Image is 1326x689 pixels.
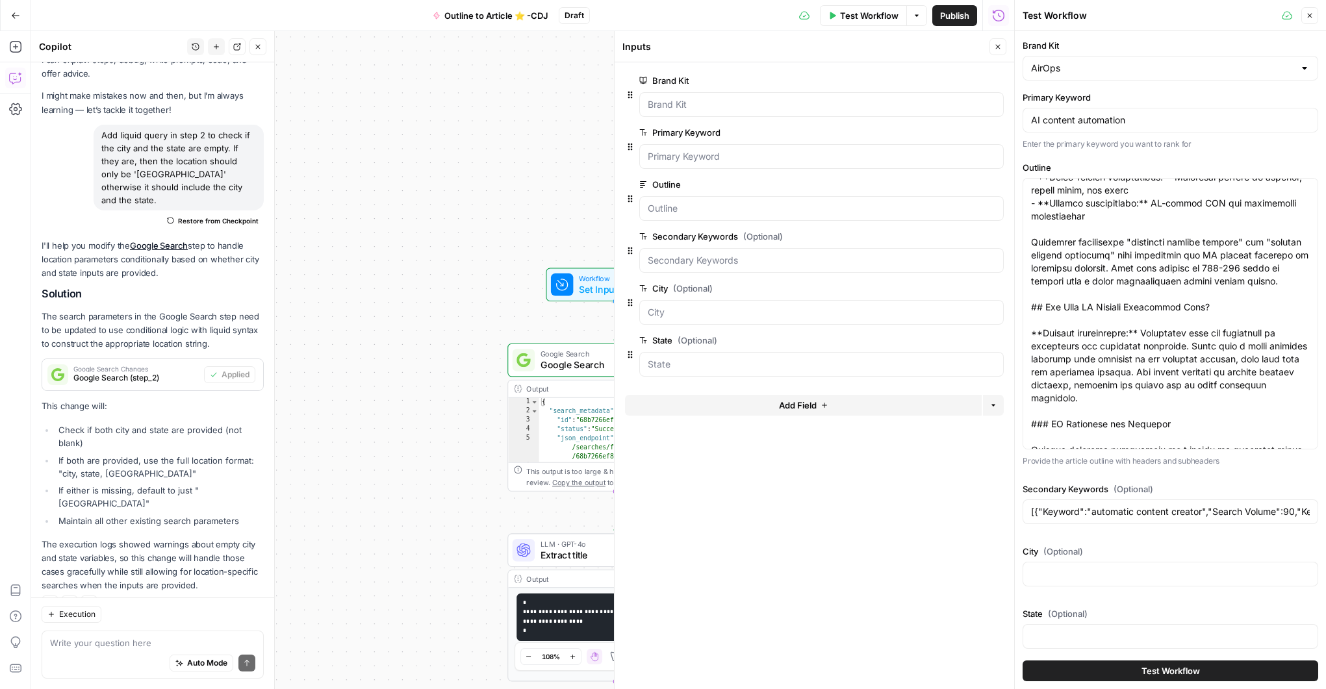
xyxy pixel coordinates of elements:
div: Inputs [622,40,986,53]
div: 3 [508,416,539,425]
span: Google Search [541,348,686,359]
input: City [648,306,995,319]
span: Test Workflow [1141,664,1200,677]
p: The search parameters in the Google Search step need to be updated to use conditional logic with ... [42,310,264,351]
div: WorkflowSet InputsInputs [507,268,724,301]
li: Check if both city and state are provided (not blank) [55,423,264,449]
span: Execution [59,608,96,620]
button: Test Workflow [1023,660,1318,681]
span: Auto Mode [187,657,227,669]
li: If both are provided, use the full location format: "city, state, [GEOGRAPHIC_DATA]" [55,454,264,480]
button: Auto Mode [170,655,233,671]
span: Extract title [541,548,686,562]
input: Brand Kit [648,98,995,111]
div: 2 [508,407,539,416]
label: City [639,282,930,295]
button: Add Field [625,395,982,416]
button: Outline to Article ⭐️ -CDJ [425,5,556,26]
p: Enter the primary keyword you want to rank for [1023,138,1318,151]
span: Restore from Checkpoint [178,216,259,226]
li: Maintain all other existing search parameters [55,514,264,527]
label: Outline [639,178,930,191]
input: e.g., content marketing [1031,114,1310,127]
label: State [1023,607,1318,620]
input: Primary Keyword [648,150,995,163]
span: Workflow [579,273,648,284]
label: State [639,334,930,347]
span: Draft [565,10,584,21]
p: Provide the article outline with headers and subheaders [1023,455,1318,468]
span: 108% [542,651,560,662]
label: Brand Kit [1023,39,1318,52]
div: Copilot [39,40,183,53]
p: I might make mistakes now and then, but I’m always learning — let’s tackle it together! [42,89,264,116]
div: 4 [508,425,539,434]
label: Brand Kit [639,74,930,87]
p: I can explain steps, debug, write prompts, code, and offer advice. [42,53,264,81]
span: Set Inputs [579,282,648,297]
span: Add Field [779,399,817,412]
li: If either is missing, default to just "[GEOGRAPHIC_DATA]" [55,484,264,510]
div: Output [526,383,685,394]
label: City [1023,545,1318,558]
button: Test Workflow [820,5,906,26]
span: LLM · GPT-4o [541,538,686,549]
span: Applied [222,369,249,381]
div: 6 [508,462,539,498]
div: Output [526,573,685,584]
label: Primary Keyword [639,126,930,139]
div: Google SearchGoogle SearchStep 2Output{ "search_metadata":{ "id":"68b7266ef8cc789c8b43285e", "sta... [507,344,724,492]
button: Publish [932,5,977,26]
input: Secondary Keywords [648,254,995,267]
input: State [648,358,995,371]
span: (Optional) [1043,545,1083,558]
div: 5 [508,434,539,462]
span: (Optional) [678,334,717,347]
span: Test Workflow [840,9,899,22]
div: This output is too large & has been abbreviated for review. to view the full content. [526,466,718,488]
label: Outline [1023,161,1318,174]
label: Primary Keyword [1023,91,1318,104]
button: Applied [204,366,255,383]
span: (Optional) [1048,607,1088,620]
div: Add liquid query in step 2 to check if the city and the state are empty. If they are, then the lo... [94,125,264,210]
input: AirOps [1031,62,1294,75]
span: Toggle code folding, rows 1 through 71 [531,398,539,407]
h2: Solution [42,288,264,300]
span: Toggle code folding, rows 2 through 12 [531,407,539,416]
button: Restore from Checkpoint [162,213,264,229]
span: Google Search (step_2) [73,372,199,384]
span: (Optional) [1114,482,1153,495]
span: Outline to Article ⭐️ -CDJ [444,9,548,22]
a: Google Search [130,240,188,251]
span: Publish [940,9,969,22]
span: (Optional) [743,230,783,243]
span: Google Search Changes [73,366,199,372]
p: The execution logs showed warnings about empty city and state variables, so this change will hand... [42,538,264,593]
input: Outline [648,202,995,215]
label: Secondary Keywords [1023,482,1318,495]
div: 1 [508,398,539,407]
label: Secondary Keywords [639,230,930,243]
span: Google Search [541,358,686,372]
p: I'll help you modify the step to handle location parameters conditionally based on whether city a... [42,239,264,280]
span: (Optional) [673,282,713,295]
button: Execution [42,606,101,623]
p: This change will: [42,399,264,413]
span: Copy the output [552,478,606,486]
